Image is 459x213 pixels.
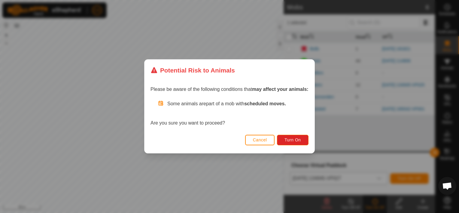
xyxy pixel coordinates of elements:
[285,138,301,143] span: Turn On
[167,100,309,108] p: Some animals are
[252,87,309,92] strong: may affect your animals:
[244,101,286,106] strong: scheduled moves.
[277,135,309,145] button: Turn On
[150,100,309,127] div: Are you sure you want to proceed?
[206,101,286,106] span: part of a mob with
[438,177,456,195] a: Open chat
[150,87,309,92] span: Please be aware of the following conditions that
[245,135,275,145] button: Cancel
[150,66,235,75] div: Potential Risk to Animals
[253,138,267,143] span: Cancel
